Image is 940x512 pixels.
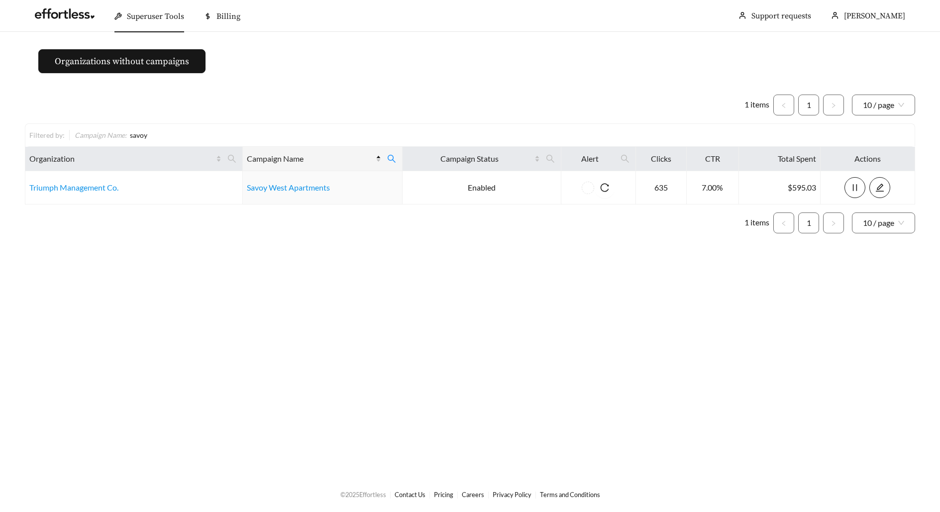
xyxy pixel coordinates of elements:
span: reload [594,183,615,192]
span: search [383,151,400,167]
span: Organizations without campaigns [55,55,189,68]
td: $595.03 [739,171,821,205]
span: search [621,154,629,163]
li: Previous Page [773,212,794,233]
a: Contact Us [395,491,425,499]
span: left [781,220,787,226]
a: Support requests [751,11,811,21]
span: [PERSON_NAME] [844,11,905,21]
span: edit [870,183,890,192]
button: right [823,212,844,233]
th: Total Spent [739,147,821,171]
span: Superuser Tools [127,11,184,21]
li: 1 [798,95,819,115]
button: edit [869,177,890,198]
th: Actions [821,147,915,171]
button: right [823,95,844,115]
span: pause [845,183,865,192]
span: 10 / page [863,213,904,233]
li: Next Page [823,95,844,115]
span: left [781,102,787,108]
span: Alert [565,153,615,165]
div: Page Size [852,212,915,233]
td: 7.00% [687,171,739,205]
li: Next Page [823,212,844,233]
span: search [227,154,236,163]
li: 1 items [744,95,769,115]
a: Terms and Conditions [540,491,600,499]
span: Billing [216,11,240,21]
a: edit [869,183,890,192]
span: savoy [130,131,147,139]
a: 1 [799,213,819,233]
span: search [617,151,633,167]
button: left [773,212,794,233]
span: 10 / page [863,95,904,115]
span: © 2025 Effortless [340,491,386,499]
button: Organizations without campaigns [38,49,206,73]
span: search [542,151,559,167]
button: left [773,95,794,115]
td: Enabled [403,171,562,205]
li: Previous Page [773,95,794,115]
td: 635 [636,171,686,205]
button: pause [844,177,865,198]
a: Privacy Policy [493,491,531,499]
span: search [387,154,396,163]
div: Filtered by: [29,130,69,140]
span: Organization [29,153,214,165]
span: Campaign Name [247,153,374,165]
span: right [831,102,836,108]
div: Page Size [852,95,915,115]
a: Careers [462,491,484,499]
a: Savoy West Apartments [247,183,330,192]
a: Triumph Management Co. [29,183,118,192]
span: right [831,220,836,226]
li: 1 items [744,212,769,233]
th: Clicks [636,147,686,171]
th: CTR [687,147,739,171]
span: Campaign Name : [75,131,127,139]
a: 1 [799,95,819,115]
span: Campaign Status [407,153,533,165]
span: search [546,154,555,163]
a: Pricing [434,491,453,499]
span: search [223,151,240,167]
li: 1 [798,212,819,233]
button: reload [594,177,615,198]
